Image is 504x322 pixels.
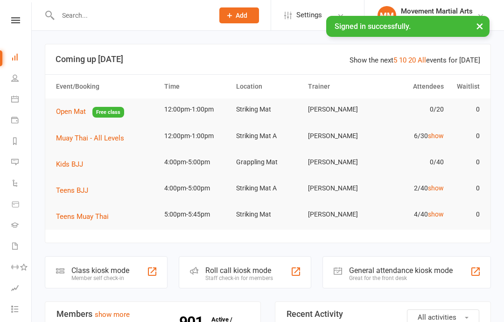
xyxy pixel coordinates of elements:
[376,177,448,199] td: 2/40
[428,210,444,218] a: show
[296,5,322,26] span: Settings
[287,309,479,319] h3: Recent Activity
[56,106,124,118] button: Open MatFree class
[393,56,397,64] a: 5
[304,177,376,199] td: [PERSON_NAME]
[232,151,304,173] td: Grappling Mat
[56,211,115,222] button: Teens Muay Thai
[232,203,304,225] td: Striking Mat
[52,75,160,98] th: Event/Booking
[71,275,129,281] div: Member self check-in
[236,12,247,19] span: Add
[56,185,95,196] button: Teens BJJ
[376,75,448,98] th: Attendees
[56,159,90,170] button: Kids BJJ
[11,111,32,132] a: Payments
[304,203,376,225] td: [PERSON_NAME]
[448,125,484,147] td: 0
[232,177,304,199] td: Striking Mat A
[428,184,444,192] a: show
[71,266,129,275] div: Class kiosk mode
[11,48,32,69] a: Dashboard
[376,203,448,225] td: 4/40
[418,313,456,322] span: All activities
[219,7,259,23] button: Add
[349,266,453,275] div: General attendance kiosk mode
[56,186,88,195] span: Teens BJJ
[56,160,83,168] span: Kids BJJ
[11,90,32,111] a: Calendar
[401,7,473,15] div: Movement Martial Arts
[399,56,406,64] a: 10
[160,203,232,225] td: 5:00pm-5:45pm
[401,15,473,24] div: Movement Martial arts
[349,275,453,281] div: Great for the front desk
[56,309,249,319] h3: Members
[11,279,32,300] a: Assessments
[448,151,484,173] td: 0
[11,69,32,90] a: People
[11,195,32,216] a: Product Sales
[56,133,131,144] button: Muay Thai - All Levels
[160,177,232,199] td: 4:00pm-5:00pm
[335,22,411,31] span: Signed in successfully.
[56,55,480,64] h3: Coming up [DATE]
[160,151,232,173] td: 4:00pm-5:00pm
[471,16,488,36] button: ×
[232,75,304,98] th: Location
[448,98,484,120] td: 0
[232,98,304,120] td: Striking Mat
[205,275,273,281] div: Staff check-in for members
[304,151,376,173] td: [PERSON_NAME]
[418,56,426,64] a: All
[160,125,232,147] td: 12:00pm-1:00pm
[350,55,480,66] div: Show the next events for [DATE]
[232,125,304,147] td: Striking Mat A
[448,75,484,98] th: Waitlist
[428,132,444,140] a: show
[304,75,376,98] th: Trainer
[376,98,448,120] td: 0/20
[95,310,130,319] a: show more
[92,107,124,118] span: Free class
[55,9,207,22] input: Search...
[378,6,396,25] div: MM
[205,266,273,275] div: Roll call kiosk mode
[160,98,232,120] td: 12:00pm-1:00pm
[448,177,484,199] td: 0
[376,151,448,173] td: 0/40
[448,203,484,225] td: 0
[304,98,376,120] td: [PERSON_NAME]
[376,125,448,147] td: 6/30
[11,132,32,153] a: Reports
[56,107,86,116] span: Open Mat
[408,56,416,64] a: 20
[160,75,232,98] th: Time
[304,125,376,147] td: [PERSON_NAME]
[56,212,109,221] span: Teens Muay Thai
[56,134,124,142] span: Muay Thai - All Levels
